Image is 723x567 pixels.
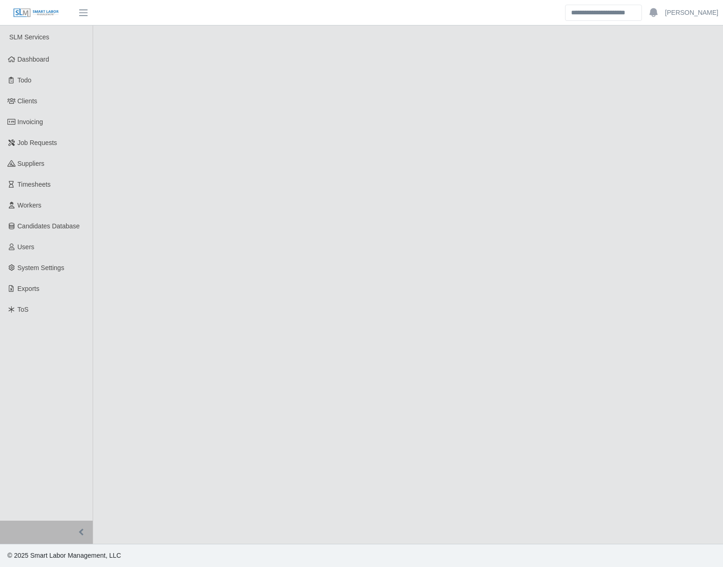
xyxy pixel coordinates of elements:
span: Job Requests [18,139,57,146]
span: Users [18,243,35,251]
input: Search [565,5,642,21]
span: Workers [18,202,42,209]
span: System Settings [18,264,64,271]
span: Todo [18,76,31,84]
span: Exports [18,285,39,292]
span: Dashboard [18,56,50,63]
span: Timesheets [18,181,51,188]
span: Suppliers [18,160,44,167]
span: © 2025 Smart Labor Management, LLC [7,552,121,559]
img: SLM Logo [13,8,59,18]
a: [PERSON_NAME] [665,8,718,18]
span: Candidates Database [18,222,80,230]
span: Invoicing [18,118,43,126]
span: Clients [18,97,38,105]
span: ToS [18,306,29,313]
span: SLM Services [9,33,49,41]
